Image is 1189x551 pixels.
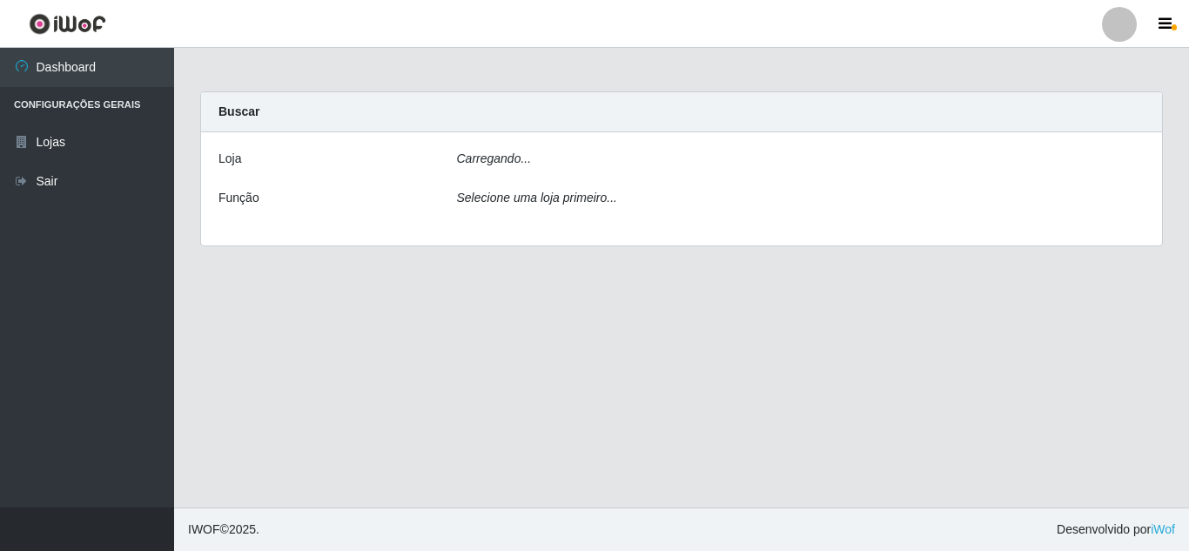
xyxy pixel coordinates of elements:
[457,191,617,205] i: Selecione uma loja primeiro...
[218,104,259,118] strong: Buscar
[188,522,220,536] span: IWOF
[188,521,259,539] span: © 2025 .
[218,189,259,207] label: Função
[457,151,532,165] i: Carregando...
[29,13,106,35] img: CoreUI Logo
[1057,521,1175,539] span: Desenvolvido por
[1151,522,1175,536] a: iWof
[218,150,241,168] label: Loja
